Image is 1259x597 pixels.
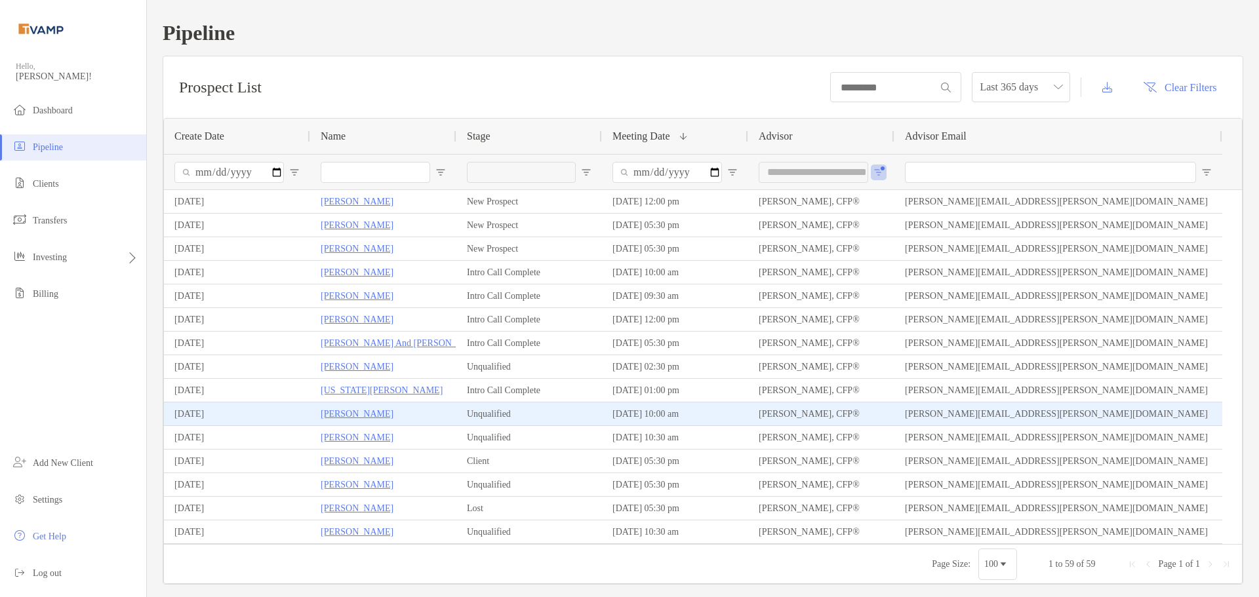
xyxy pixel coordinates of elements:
[164,497,310,520] div: [DATE]
[456,379,602,402] div: Intro Call Complete
[321,241,393,257] a: [PERSON_NAME]
[456,355,602,378] div: Unqualified
[321,264,393,280] a: [PERSON_NAME]
[12,248,28,264] img: investing icon
[1056,559,1063,569] span: to
[612,162,722,183] input: Meeting Date Filter Input
[33,531,66,541] span: Get Help
[873,167,884,178] button: Open Filter Menu
[174,130,224,142] span: Create Date
[12,212,28,227] img: transfers icon
[1076,559,1084,569] span: of
[894,261,1222,284] div: [PERSON_NAME][EMAIL_ADDRESS][PERSON_NAME][DOMAIN_NAME]
[321,311,393,328] a: [PERSON_NAME]
[321,358,393,375] a: [PERSON_NAME]
[33,179,59,189] span: Clients
[980,73,1062,102] span: Last 365 days
[941,83,951,92] img: input icon
[602,214,748,237] div: [DATE] 05:30 pm
[33,289,58,299] span: Billing
[894,450,1222,472] div: [PERSON_NAME][EMAIL_ADDRESS][PERSON_NAME][DOMAIN_NAME]
[894,332,1222,355] div: [PERSON_NAME][EMAIL_ADDRESS][PERSON_NAME][DOMAIN_NAME]
[748,284,894,307] div: [PERSON_NAME], CFP®
[321,130,346,142] span: Name
[456,497,602,520] div: Lost
[894,355,1222,378] div: [PERSON_NAME][EMAIL_ADDRESS][PERSON_NAME][DOMAIN_NAME]
[748,520,894,543] div: [PERSON_NAME], CFP®
[321,406,393,422] a: [PERSON_NAME]
[602,308,748,331] div: [DATE] 12:00 pm
[456,190,602,213] div: New Prospect
[602,402,748,425] div: [DATE] 10:00 am
[321,453,393,469] p: [PERSON_NAME]
[164,332,310,355] div: [DATE]
[321,288,393,304] a: [PERSON_NAME]
[602,426,748,449] div: [DATE] 10:30 am
[894,426,1222,449] div: [PERSON_NAME][EMAIL_ADDRESS][PERSON_NAME][DOMAIN_NAME]
[33,495,62,505] span: Settings
[984,559,998,569] div: 100
[179,79,262,96] h3: Prospect List
[894,284,1222,307] div: [PERSON_NAME][EMAIL_ADDRESS][PERSON_NAME][DOMAIN_NAME]
[602,190,748,213] div: [DATE] 12:00 pm
[456,473,602,496] div: Unqualified
[289,167,300,178] button: Open Filter Menu
[748,308,894,331] div: [PERSON_NAME], CFP®
[1221,559,1231,569] div: Last Page
[321,193,393,210] a: [PERSON_NAME]
[321,429,393,446] a: [PERSON_NAME]
[164,450,310,472] div: [DATE]
[748,332,894,355] div: [PERSON_NAME], CFP®
[12,454,28,470] img: add_new_client icon
[602,497,748,520] div: [DATE] 05:30 pm
[1201,167,1212,178] button: Open Filter Menu
[321,500,393,516] p: [PERSON_NAME]
[748,426,894,449] div: [PERSON_NAME], CFP®
[33,568,62,578] span: Log out
[602,355,748,378] div: [DATE] 02:30 pm
[321,382,443,398] p: [US_STATE][PERSON_NAME]
[33,216,67,225] span: Transfers
[932,559,970,569] div: Page Size:
[456,520,602,543] div: Unqualified
[164,190,310,213] div: [DATE]
[748,237,894,260] div: [PERSON_NAME], CFP®
[16,5,66,52] img: Zoe Logo
[456,450,602,472] div: Client
[748,497,894,520] div: [PERSON_NAME], CFP®
[164,426,310,449] div: [DATE]
[602,473,748,496] div: [DATE] 05:30 pm
[456,308,602,331] div: Intro Call Complete
[894,402,1222,425] div: [PERSON_NAME][EMAIL_ADDRESS][PERSON_NAME][DOMAIN_NAME]
[759,130,793,142] span: Advisor
[602,237,748,260] div: [DATE] 05:30 pm
[894,520,1222,543] div: [PERSON_NAME][EMAIL_ADDRESS][PERSON_NAME][DOMAIN_NAME]
[12,491,28,507] img: settings icon
[164,214,310,237] div: [DATE]
[978,549,1017,580] div: Page Size
[894,497,1222,520] div: [PERSON_NAME][EMAIL_ADDRESS][PERSON_NAME][DOMAIN_NAME]
[894,473,1222,496] div: [PERSON_NAME][EMAIL_ADDRESS][PERSON_NAME][DOMAIN_NAME]
[894,379,1222,402] div: [PERSON_NAME][EMAIL_ADDRESS][PERSON_NAME][DOMAIN_NAME]
[164,261,310,284] div: [DATE]
[164,237,310,260] div: [DATE]
[1195,559,1200,569] span: 1
[602,284,748,307] div: [DATE] 09:30 am
[33,106,73,115] span: Dashboard
[456,261,602,284] div: Intro Call Complete
[748,402,894,425] div: [PERSON_NAME], CFP®
[456,214,602,237] div: New Prospect
[321,217,393,233] a: [PERSON_NAME]
[748,261,894,284] div: [PERSON_NAME], CFP®
[12,102,28,117] img: dashboard icon
[164,308,310,331] div: [DATE]
[1087,559,1096,569] span: 59
[894,214,1222,237] div: [PERSON_NAME][EMAIL_ADDRESS][PERSON_NAME][DOMAIN_NAME]
[1178,559,1183,569] span: 1
[321,162,430,183] input: Name Filter Input
[456,426,602,449] div: Unqualified
[602,379,748,402] div: [DATE] 01:00 pm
